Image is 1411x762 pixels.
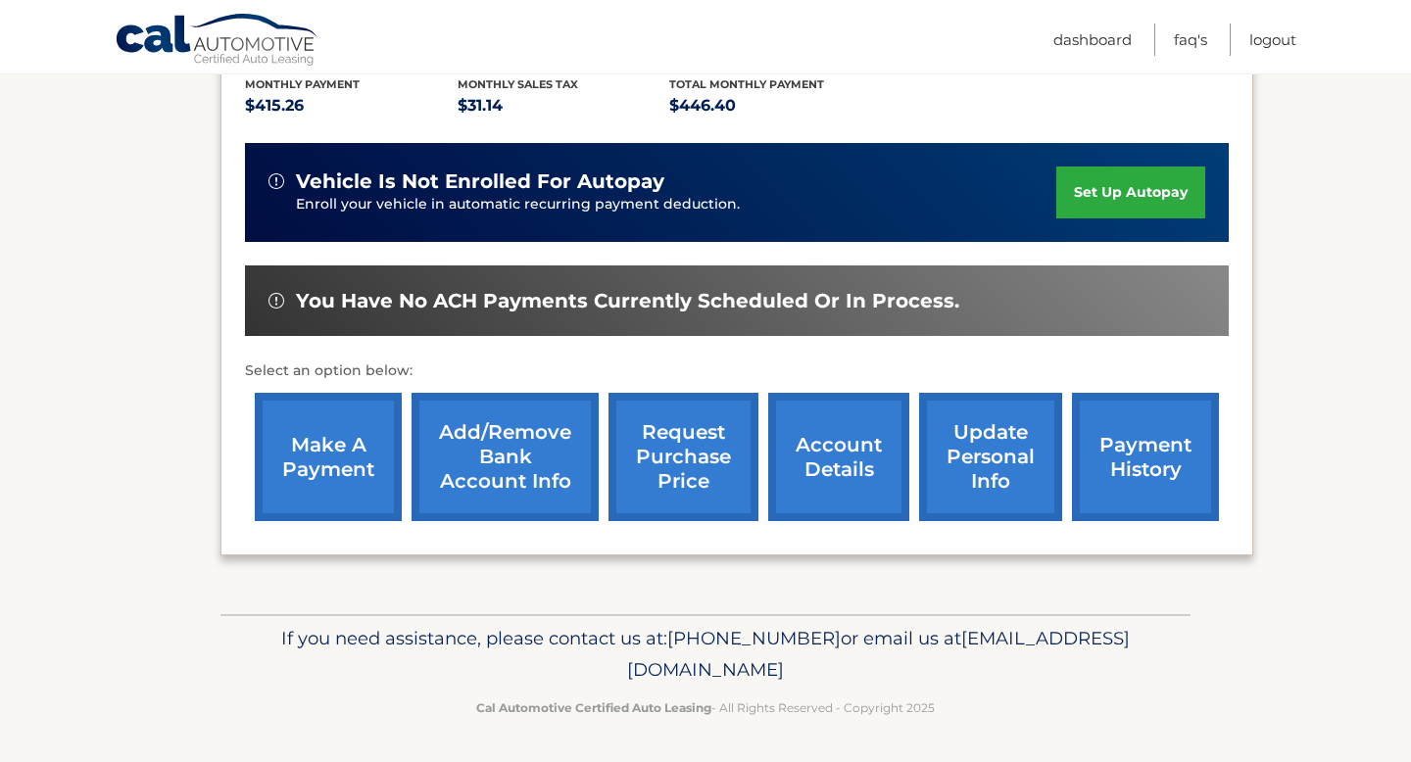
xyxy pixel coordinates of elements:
[255,393,402,521] a: make a payment
[919,393,1062,521] a: update personal info
[1174,24,1207,56] a: FAQ's
[1053,24,1132,56] a: Dashboard
[768,393,909,521] a: account details
[268,293,284,309] img: alert-white.svg
[458,77,578,91] span: Monthly sales Tax
[245,359,1229,383] p: Select an option below:
[296,194,1056,215] p: Enroll your vehicle in automatic recurring payment deduction.
[1056,167,1205,218] a: set up autopay
[268,173,284,189] img: alert-white.svg
[1072,393,1219,521] a: payment history
[627,627,1130,681] span: [EMAIL_ADDRESS][DOMAIN_NAME]
[115,13,320,70] a: Cal Automotive
[412,393,599,521] a: Add/Remove bank account info
[296,169,664,194] span: vehicle is not enrolled for autopay
[245,77,360,91] span: Monthly Payment
[669,92,882,119] p: $446.40
[608,393,758,521] a: request purchase price
[233,623,1178,686] p: If you need assistance, please contact us at: or email us at
[233,697,1178,718] p: - All Rights Reserved - Copyright 2025
[476,700,711,715] strong: Cal Automotive Certified Auto Leasing
[669,77,824,91] span: Total Monthly Payment
[1249,24,1296,56] a: Logout
[245,92,458,119] p: $415.26
[667,627,841,649] span: [PHONE_NUMBER]
[458,92,670,119] p: $31.14
[296,289,959,313] span: You have no ACH payments currently scheduled or in process.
